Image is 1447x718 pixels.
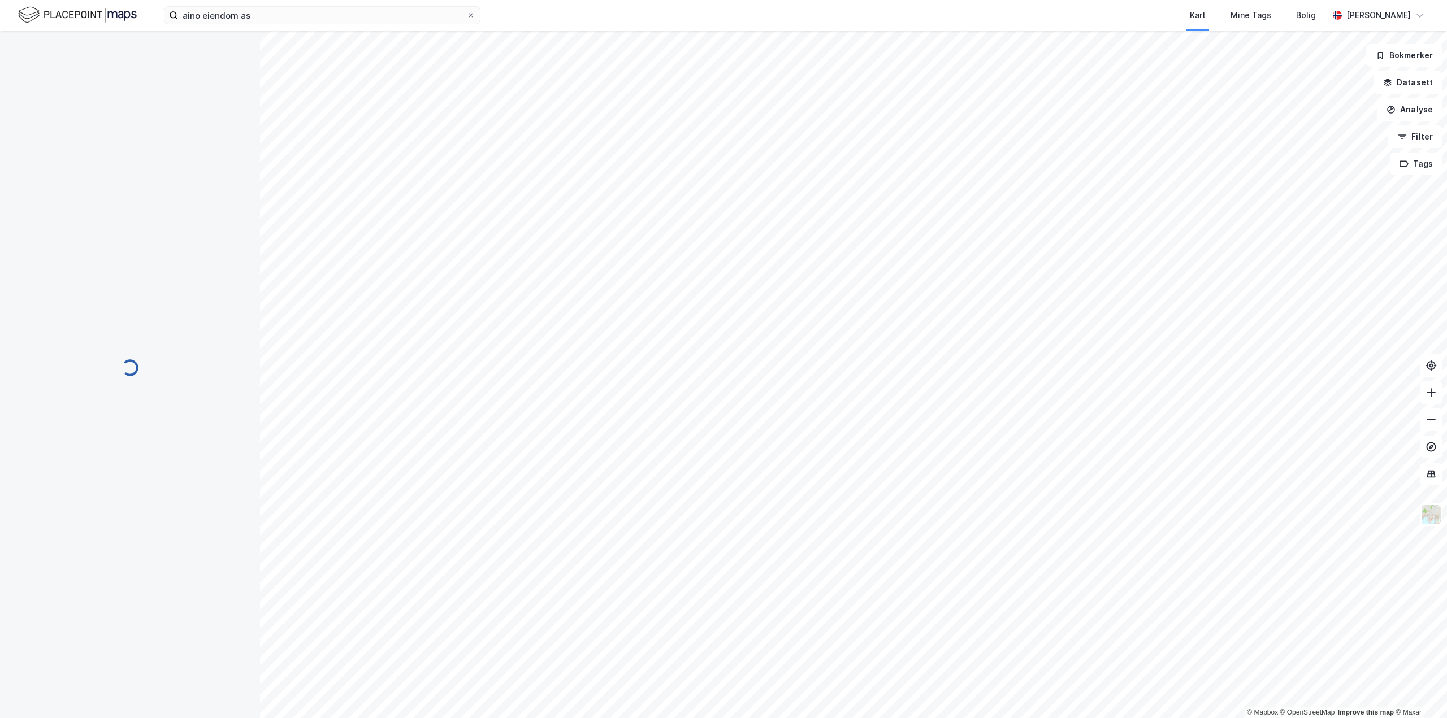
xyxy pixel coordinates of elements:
[1390,664,1447,718] iframe: Chat Widget
[1390,664,1447,718] div: Kontrollprogram for chat
[1346,8,1411,22] div: [PERSON_NAME]
[1296,8,1316,22] div: Bolig
[1247,708,1278,716] a: Mapbox
[121,359,139,377] img: spinner.a6d8c91a73a9ac5275cf975e30b51cfb.svg
[1231,8,1271,22] div: Mine Tags
[1388,125,1442,148] button: Filter
[1280,708,1335,716] a: OpenStreetMap
[178,7,466,24] input: Søk på adresse, matrikkel, gårdeiere, leietakere eller personer
[18,5,137,25] img: logo.f888ab2527a4732fd821a326f86c7f29.svg
[1366,44,1442,67] button: Bokmerker
[1374,71,1442,94] button: Datasett
[1190,8,1206,22] div: Kart
[1390,153,1442,175] button: Tags
[1377,98,1442,121] button: Analyse
[1338,708,1394,716] a: Improve this map
[1420,504,1442,525] img: Z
